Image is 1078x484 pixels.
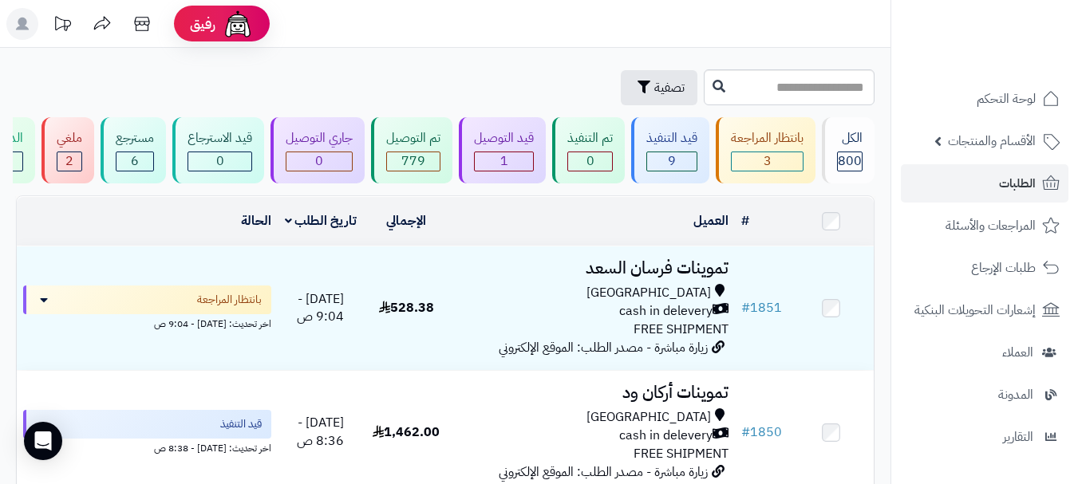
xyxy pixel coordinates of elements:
span: 3 [764,151,772,171]
span: [DATE] - 9:04 ص [297,289,344,327]
a: التقارير [901,418,1068,456]
a: طلبات الإرجاع [901,249,1068,287]
a: قيد التنفيذ 9 [628,117,713,183]
span: المدونة [998,384,1033,406]
a: لوحة التحكم [901,80,1068,118]
span: طلبات الإرجاع [971,257,1036,279]
a: المدونة [901,376,1068,414]
div: 779 [387,152,440,171]
span: 528.38 [379,298,434,317]
a: تاريخ الطلب [285,211,357,230]
div: 2 [57,152,81,171]
span: قيد التنفيذ [220,416,262,432]
a: المراجعات والأسئلة [901,207,1068,245]
a: العملاء [901,333,1068,372]
button: تصفية [621,70,697,105]
div: 9 [647,152,697,171]
div: اخر تحديث: [DATE] - 9:04 ص [23,314,271,331]
div: 3 [732,152,803,171]
span: cash in delevery [619,427,713,445]
span: 800 [838,151,862,171]
span: بانتظار المراجعة [197,292,262,308]
div: مسترجع [116,129,154,148]
div: 0 [188,152,251,171]
div: اخر تحديث: [DATE] - 8:38 ص [23,439,271,455]
span: الأقسام والمنتجات [948,130,1036,152]
a: الطلبات [901,164,1068,203]
a: مسترجع 6 [97,117,169,183]
div: 6 [116,152,153,171]
span: 9 [668,151,676,171]
a: تم التنفيذ 0 [549,117,628,183]
div: قيد التوصيل [474,129,534,148]
span: 0 [586,151,594,171]
h3: تموينات فرسان السعد [456,259,729,277]
div: قيد الاسترجاع [188,129,252,148]
div: تم التنفيذ [567,129,613,148]
span: [GEOGRAPHIC_DATA] [586,284,711,302]
div: 0 [286,152,352,171]
a: قيد الاسترجاع 0 [169,117,267,183]
a: #1851 [741,298,782,317]
a: الحالة [241,211,271,230]
span: 1,462.00 [373,423,440,442]
span: لوحة التحكم [977,88,1036,110]
span: رفيق [190,14,215,33]
a: ملغي 2 [38,117,97,183]
div: 0 [568,152,612,171]
span: 779 [401,151,425,171]
a: # [741,211,749,230]
a: العميل [693,211,729,230]
div: الكل [837,129,863,148]
a: قيد التوصيل 1 [456,117,549,183]
a: تم التوصيل 779 [368,117,456,183]
span: 0 [315,151,323,171]
span: إشعارات التحويلات البنكية [914,299,1036,321]
span: العملاء [1002,341,1033,364]
span: 0 [216,151,224,171]
div: Open Intercom Messenger [24,422,62,460]
span: 6 [131,151,139,171]
h3: تموينات أركان ود [456,384,729,402]
div: تم التوصيل [386,129,440,148]
span: زيارة مباشرة - مصدر الطلب: الموقع الإلكتروني [499,462,708,482]
span: # [741,423,750,442]
span: [GEOGRAPHIC_DATA] [586,408,711,427]
span: FREE SHIPMENT [634,444,729,463]
div: قيد التنفيذ [646,129,697,148]
span: زيارة مباشرة - مصدر الطلب: الموقع الإلكتروني [499,338,708,357]
span: cash in delevery [619,302,713,321]
a: بانتظار المراجعة 3 [713,117,819,183]
img: ai-face.png [222,8,254,40]
div: ملغي [57,129,82,148]
span: الطلبات [999,172,1036,195]
span: 2 [65,151,73,171]
a: الإجمالي [386,211,426,230]
div: جاري التوصيل [286,129,353,148]
div: بانتظار المراجعة [731,129,804,148]
img: logo-2.png [969,45,1063,78]
span: 1 [500,151,508,171]
span: التقارير [1003,426,1033,448]
a: الكل800 [819,117,878,183]
a: تحديثات المنصة [42,8,82,44]
a: #1850 [741,423,782,442]
span: FREE SHIPMENT [634,320,729,339]
a: إشعارات التحويلات البنكية [901,291,1068,329]
span: تصفية [654,78,685,97]
span: [DATE] - 8:36 ص [297,413,344,451]
span: # [741,298,750,317]
a: جاري التوصيل 0 [267,117,368,183]
div: 1 [475,152,533,171]
span: المراجعات والأسئلة [946,214,1036,237]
